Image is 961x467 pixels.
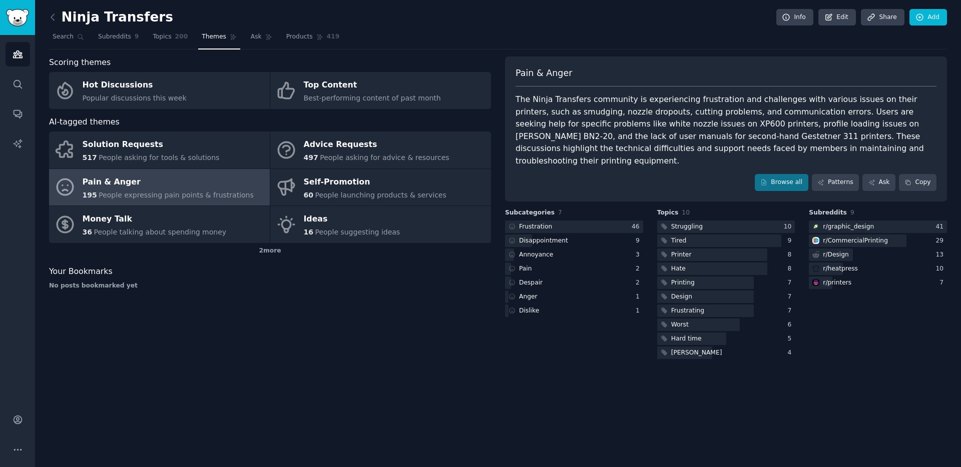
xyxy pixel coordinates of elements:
[49,56,111,69] span: Scoring themes
[247,29,276,49] a: Ask
[95,29,142,49] a: Subreddits9
[861,9,904,26] a: Share
[657,304,795,317] a: Frustrating7
[53,32,74,41] span: Search
[315,191,446,199] span: People launching products & services
[671,236,687,245] div: Tired
[558,209,562,216] span: 7
[812,174,859,191] a: Patterns
[519,222,552,231] div: Frustration
[657,346,795,359] a: [PERSON_NAME]4
[899,174,936,191] button: Copy
[83,174,254,190] div: Pain & Anger
[809,234,947,247] a: CommercialPrintingr/CommercialPrinting29
[505,234,643,247] a: Disappointment9
[657,332,795,345] a: Hard time5
[83,153,97,161] span: 517
[304,94,441,102] span: Best-performing content of past month
[202,32,226,41] span: Themes
[657,208,679,217] span: Topics
[304,211,400,227] div: Ideas
[49,72,270,109] a: Hot DiscussionsPopular discussions this week
[135,32,139,41] span: 9
[94,228,226,236] span: People talking about spending money
[935,264,947,273] div: 10
[671,348,722,357] div: [PERSON_NAME]
[6,9,29,26] img: GummySearch logo
[270,169,491,206] a: Self-Promotion60People launching products & services
[505,262,643,275] a: Pain2
[270,72,491,109] a: Top ContentBest-performing content of past month
[682,209,690,216] span: 10
[83,191,97,199] span: 195
[657,248,795,261] a: Printer8
[304,191,313,199] span: 60
[49,131,270,168] a: Solution Requests517People asking for tools & solutions
[776,9,813,26] a: Info
[657,276,795,289] a: Printing7
[83,77,187,93] div: Hot Discussions
[99,191,254,199] span: People expressing pain points & frustrations
[304,77,441,93] div: Top Content
[850,209,854,216] span: 9
[636,278,643,287] div: 2
[823,278,851,287] div: r/ printers
[657,234,795,247] a: Tired9
[49,9,173,25] h2: Ninja Transfers
[935,222,947,231] div: 41
[809,276,947,289] a: printersr/printers7
[83,137,220,153] div: Solution Requests
[327,32,340,41] span: 419
[49,116,120,128] span: AI-tagged themes
[505,276,643,289] a: Despair2
[935,250,947,259] div: 13
[304,228,313,236] span: 16
[315,228,400,236] span: People suggesting ideas
[671,306,704,315] div: Frustrating
[788,334,795,343] div: 5
[636,306,643,315] div: 1
[83,94,187,102] span: Popular discussions this week
[175,32,188,41] span: 200
[788,348,795,357] div: 4
[49,243,491,259] div: 2 more
[519,264,532,273] div: Pain
[671,250,692,259] div: Printer
[812,223,819,230] img: graphic_design
[304,174,446,190] div: Self-Promotion
[49,169,270,206] a: Pain & Anger195People expressing pain points & frustrations
[304,137,449,153] div: Advice Requests
[519,236,568,245] div: Disappointment
[788,250,795,259] div: 8
[788,236,795,245] div: 9
[320,153,449,161] span: People asking for advice & resources
[505,208,555,217] span: Subcategories
[636,292,643,301] div: 1
[823,264,858,273] div: r/ heatpress
[83,228,92,236] span: 36
[657,290,795,303] a: Design7
[49,265,113,278] span: Your Bookmarks
[283,29,343,49] a: Products419
[818,9,856,26] a: Edit
[98,32,131,41] span: Subreddits
[755,174,808,191] a: Browse all
[823,250,848,259] div: r/ Design
[671,292,692,301] div: Design
[823,236,888,245] div: r/ CommercialPrinting
[49,29,88,49] a: Search
[516,93,936,167] div: The Ninja Transfers community is experiencing frustration and challenges with various issues on t...
[935,236,947,245] div: 29
[519,278,543,287] div: Despair
[49,206,270,243] a: Money Talk36People talking about spending money
[251,32,262,41] span: Ask
[788,278,795,287] div: 7
[270,206,491,243] a: Ideas16People suggesting ideas
[519,306,539,315] div: Dislike
[657,220,795,233] a: Struggling10
[636,250,643,259] div: 3
[657,318,795,331] a: Worst6
[809,220,947,233] a: graphic_designr/graphic_design41
[516,67,572,79] span: Pain & Anger
[149,29,191,49] a: Topics200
